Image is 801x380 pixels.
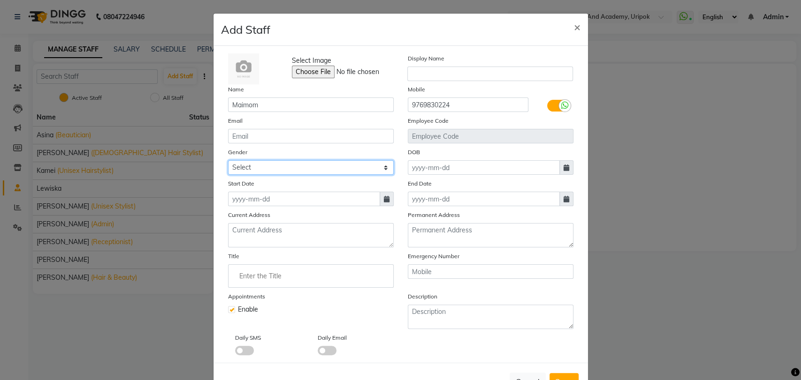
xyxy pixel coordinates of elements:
label: Description [408,292,437,301]
label: Daily Email [318,334,347,342]
input: yyyy-mm-dd [408,160,560,175]
label: Name [228,85,244,94]
span: × [574,20,580,34]
span: Select Image [292,56,331,66]
input: Name [228,97,394,112]
label: Employee Code [408,117,449,125]
h4: Add Staff [221,21,270,38]
input: Employee Code [408,129,573,143]
label: Appointments [228,292,265,301]
input: Select Image [292,66,420,78]
label: DOB [408,148,420,156]
input: Enter the Title [232,267,389,285]
button: Close [566,14,588,40]
label: End Date [408,179,432,188]
span: Enable [238,305,258,314]
label: Permanent Address [408,211,460,219]
label: Start Date [228,179,254,188]
label: Gender [228,148,247,156]
label: Title [228,252,239,261]
input: yyyy-mm-dd [408,192,560,206]
input: yyyy-mm-dd [228,192,380,206]
label: Mobile [408,85,425,94]
img: Cinque Terre [228,53,259,84]
input: Mobile [408,97,528,112]
label: Email [228,117,243,125]
input: Mobile [408,264,573,279]
label: Emergency Number [408,252,459,261]
label: Daily SMS [235,334,261,342]
label: Display Name [407,54,444,63]
label: Current Address [228,211,270,219]
input: Email [228,129,394,143]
